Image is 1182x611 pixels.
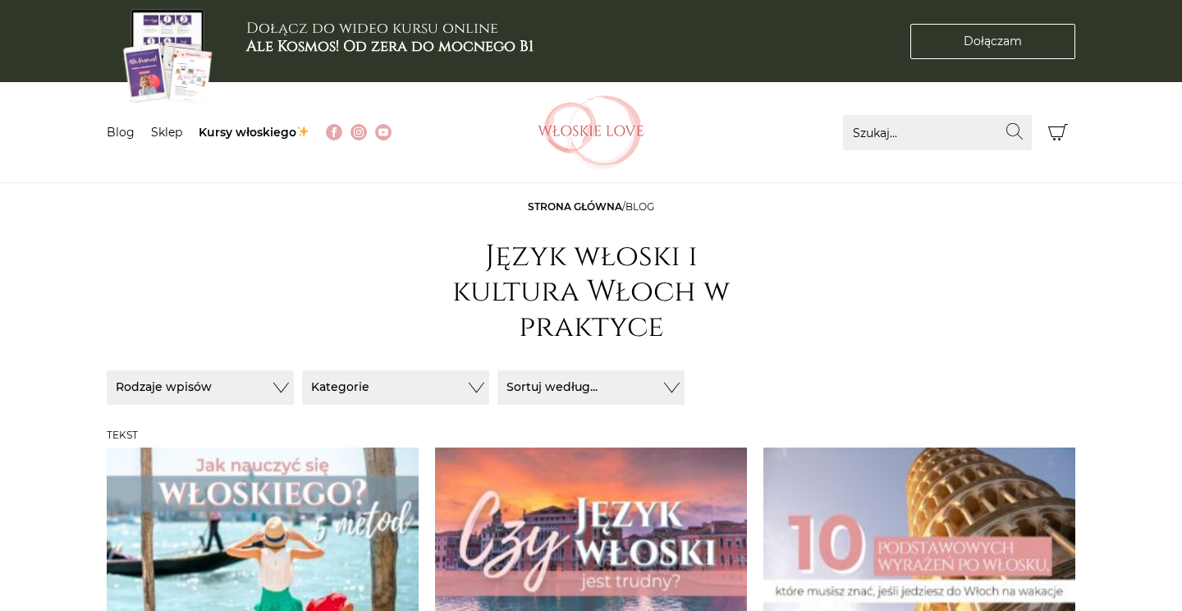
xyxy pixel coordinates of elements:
a: Strona główna [528,200,622,213]
a: Kursy włoskiego [199,125,309,140]
span: Dołączam [964,33,1022,50]
button: Kategorie [302,370,489,405]
button: Sortuj według... [497,370,685,405]
a: Dołączam [910,24,1075,59]
button: Koszyk [1040,115,1075,150]
img: Włoskielove [538,95,644,169]
input: Szukaj... [843,115,1032,150]
h3: Tekst [107,430,1075,441]
a: Blog [107,125,135,140]
img: ✨ [297,126,309,137]
span: / [528,200,654,213]
b: Ale Kosmos! Od zera do mocnego B1 [246,36,534,57]
h3: Dołącz do wideo kursu online [246,20,534,55]
span: Blog [625,200,654,213]
button: Rodzaje wpisów [107,370,294,405]
h1: Język włoski i kultura Włoch w praktyce [427,239,755,346]
a: Sklep [151,125,182,140]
